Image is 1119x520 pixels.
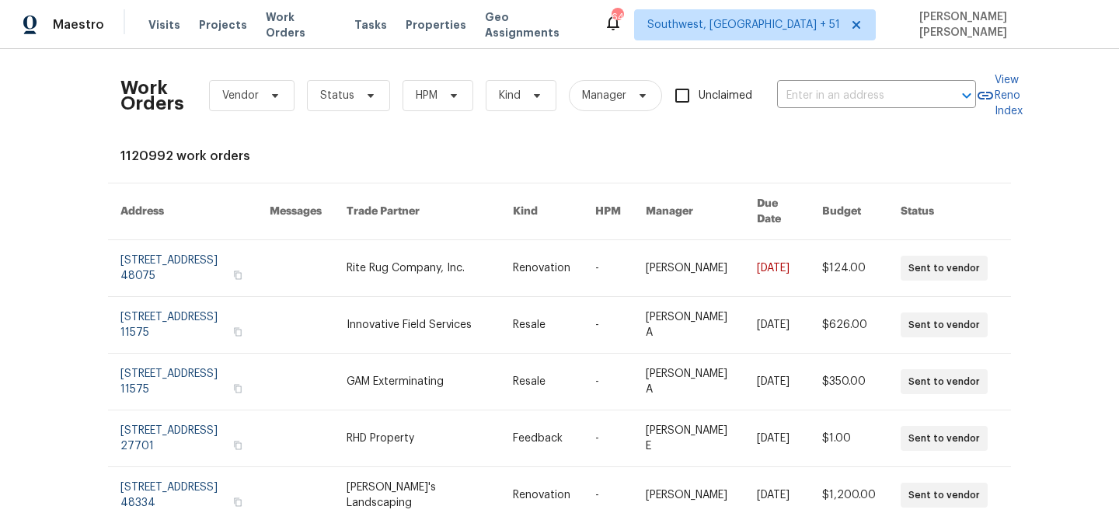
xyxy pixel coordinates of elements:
span: Vendor [222,88,259,103]
span: Projects [199,17,247,33]
td: - [583,410,633,467]
td: [PERSON_NAME] A [633,354,745,410]
td: - [583,297,633,354]
div: 1120992 work orders [120,148,999,164]
th: Trade Partner [334,183,500,240]
th: Due Date [744,183,810,240]
th: Kind [500,183,583,240]
th: Manager [633,183,745,240]
td: Rite Rug Company, Inc. [334,240,500,297]
button: Copy Address [231,325,245,339]
td: Resale [500,297,583,354]
span: Properties [406,17,466,33]
td: - [583,240,633,297]
td: Renovation [500,240,583,297]
span: HPM [416,88,437,103]
span: Status [320,88,354,103]
span: Maestro [53,17,104,33]
th: Status [888,183,1011,240]
button: Copy Address [231,495,245,509]
td: [PERSON_NAME] E [633,410,745,467]
span: Manager [582,88,626,103]
div: 642 [612,9,622,25]
td: RHD Property [334,410,500,467]
th: Address [108,183,257,240]
a: View Reno Index [976,72,1023,119]
span: Visits [148,17,180,33]
button: Copy Address [231,268,245,282]
button: Open [956,85,978,106]
td: Feedback [500,410,583,467]
th: Messages [257,183,334,240]
button: Copy Address [231,438,245,452]
h2: Work Orders [120,80,184,111]
td: [PERSON_NAME] A [633,297,745,354]
td: GAM Exterminating [334,354,500,410]
th: Budget [810,183,888,240]
span: Work Orders [266,9,336,40]
td: - [583,354,633,410]
th: HPM [583,183,633,240]
span: Southwest, [GEOGRAPHIC_DATA] + 51 [647,17,840,33]
td: Resale [500,354,583,410]
span: [PERSON_NAME] [PERSON_NAME] [913,9,1096,40]
td: Innovative Field Services [334,297,500,354]
span: Unclaimed [699,88,752,104]
td: [PERSON_NAME] [633,240,745,297]
button: Copy Address [231,382,245,396]
span: Tasks [354,19,387,30]
input: Enter in an address [777,84,932,108]
span: Geo Assignments [485,9,585,40]
span: Kind [499,88,521,103]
